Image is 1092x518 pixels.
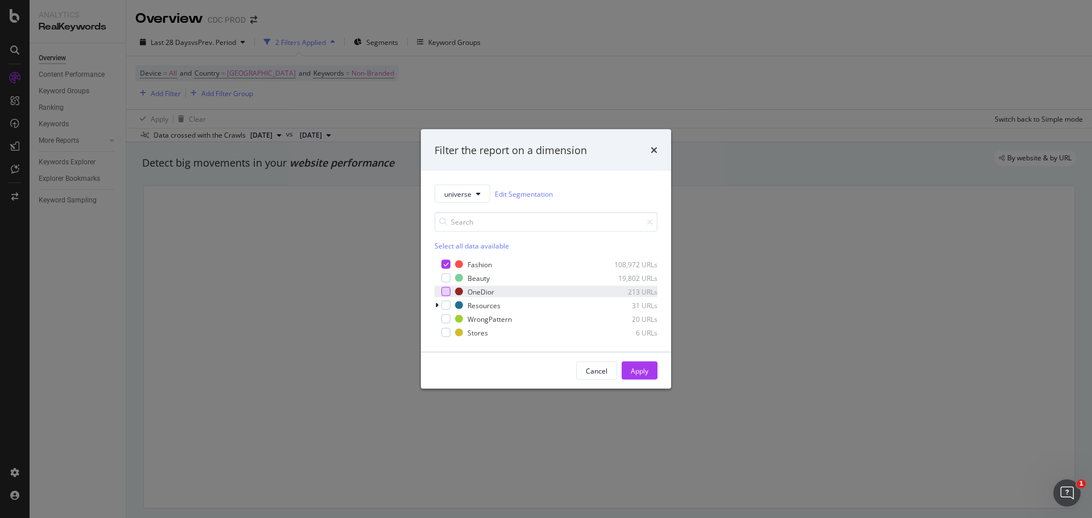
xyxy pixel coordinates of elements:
button: universe [435,185,490,203]
div: Apply [631,366,648,375]
a: Edit Segmentation [495,188,553,200]
div: 108,972 URLs [602,259,657,269]
div: 31 URLs [602,300,657,310]
span: universe [444,189,471,198]
iframe: Intercom live chat [1053,479,1081,507]
div: Resources [468,300,500,310]
div: Cancel [586,366,607,375]
div: Fashion [468,259,492,269]
div: Beauty [468,273,490,283]
button: Cancel [576,362,617,380]
div: Filter the report on a dimension [435,143,587,158]
div: Stores [468,328,488,337]
button: Apply [622,362,657,380]
div: 6 URLs [602,328,657,337]
input: Search [435,212,657,232]
div: modal [421,129,671,389]
div: 213 URLs [602,287,657,296]
div: WrongPattern [468,314,512,324]
div: 19,802 URLs [602,273,657,283]
div: times [651,143,657,158]
span: 1 [1077,479,1086,488]
div: 20 URLs [602,314,657,324]
div: Select all data available [435,241,657,251]
div: OneDior [468,287,494,296]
